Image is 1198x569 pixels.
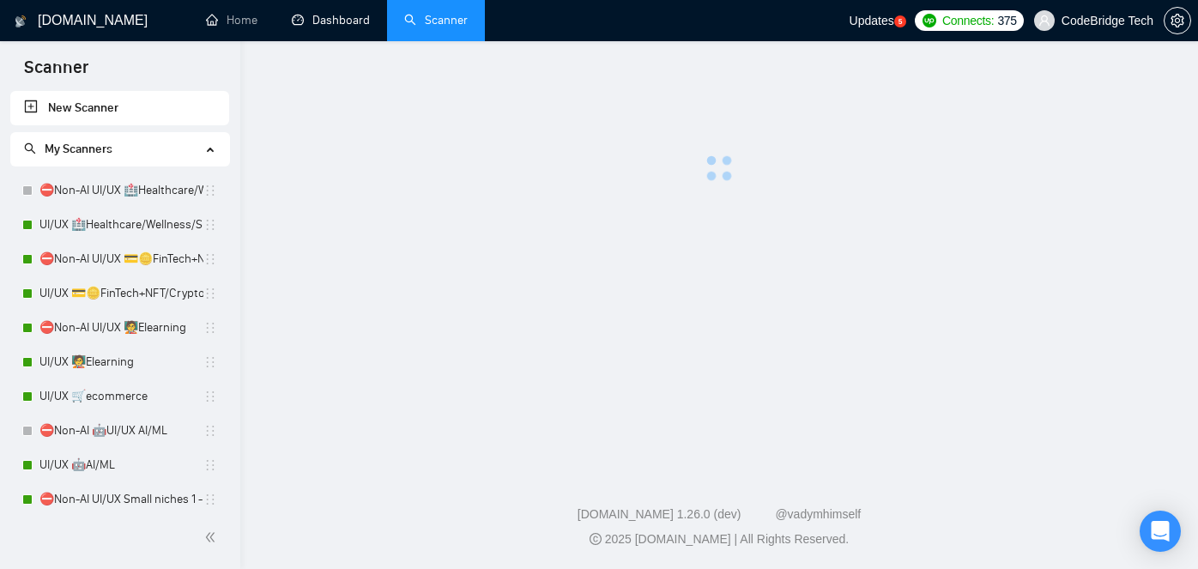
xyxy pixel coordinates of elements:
a: setting [1164,14,1191,27]
text: 5 [898,18,902,26]
span: user [1038,15,1050,27]
span: 375 [997,11,1016,30]
span: copyright [590,533,602,545]
span: holder [203,184,217,197]
li: UI/UX 🤖AI/ML [10,448,229,482]
a: [DOMAIN_NAME] 1.26.0 (dev) [578,507,741,521]
a: ⛔Non-AI UI/UX 🧑‍🏫Elearning [39,311,203,345]
a: homeHome [206,13,257,27]
a: dashboardDashboard [292,13,370,27]
span: holder [203,390,217,403]
a: UI/UX 🛒ecommerce [39,379,203,414]
span: holder [203,355,217,369]
li: ⛔Non-AI UI/UX Small niches 1 - Productivity/Booking,automotive, travel, social apps, dating apps [10,482,229,517]
a: @vadymhimself [775,507,861,521]
span: holder [203,493,217,506]
span: Updates [850,14,894,27]
img: logo [15,8,27,35]
div: 2025 [DOMAIN_NAME] | All Rights Reserved. [254,530,1184,548]
img: upwork-logo.png [923,14,936,27]
a: UI/UX 🧑‍🏫Elearning [39,345,203,379]
li: UI/UX 🛒ecommerce [10,379,229,414]
a: 5 [894,15,906,27]
a: ⛔Non-AI UI/UX Small niches 1 - Productivity/Booking,automotive, travel, social apps, dating apps [39,482,203,517]
div: Open Intercom Messenger [1140,511,1181,552]
a: ⛔Non-AI UI/UX 🏥Healthcare/Wellness/Sports/Fitness [39,173,203,208]
button: setting [1164,7,1191,34]
a: ⛔Non-AI UI/UX 💳🪙FinTech+NFT/Crypto/Blockchain/Casino [39,242,203,276]
span: Scanner [10,55,102,91]
li: ⛔Non-AI UI/UX 💳🪙FinTech+NFT/Crypto/Blockchain/Casino [10,242,229,276]
span: setting [1165,14,1190,27]
a: UI/UX 🤖AI/ML [39,448,203,482]
li: New Scanner [10,91,229,125]
a: searchScanner [404,13,468,27]
li: ⛔Non-AI 🤖UI/UX AI/ML [10,414,229,448]
li: UI/UX 💳🪙FinTech+NFT/Crypto/Blockchain/Casino [10,276,229,311]
span: holder [203,218,217,232]
span: double-left [204,529,221,546]
span: holder [203,321,217,335]
li: ⛔Non-AI UI/UX 🏥Healthcare/Wellness/Sports/Fitness [10,173,229,208]
a: ⛔Non-AI 🤖UI/UX AI/ML [39,414,203,448]
span: search [24,142,36,154]
span: My Scanners [24,142,112,156]
li: UI/UX 🧑‍🏫Elearning [10,345,229,379]
span: holder [203,458,217,472]
li: ⛔Non-AI UI/UX 🧑‍🏫Elearning [10,311,229,345]
a: New Scanner [24,91,215,125]
li: UI/UX 🏥Healthcare/Wellness/Sports/Fitness [10,208,229,242]
span: Connects: [942,11,994,30]
span: holder [203,287,217,300]
span: My Scanners [45,142,112,156]
a: UI/UX 🏥Healthcare/Wellness/Sports/Fitness [39,208,203,242]
span: holder [203,424,217,438]
span: holder [203,252,217,266]
a: UI/UX 💳🪙FinTech+NFT/Crypto/Blockchain/Casino [39,276,203,311]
